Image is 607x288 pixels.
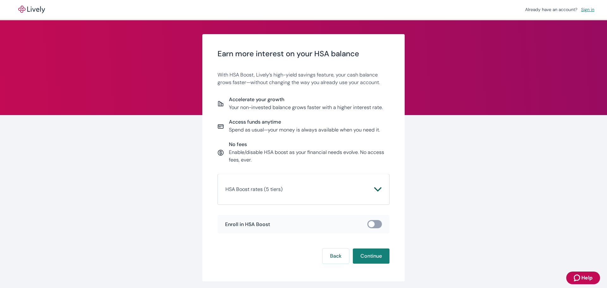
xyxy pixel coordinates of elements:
p: HSA Boost rates (5 tiers) [225,186,283,193]
p: Your non-invested balance grows faster with a higher interest rate. [229,104,383,111]
p: Spend as usual—your money is always available when you need it. [229,126,380,134]
p: With HSA Boost, Lively’s high-yield savings feature, your cash balance grows faster—without chang... [218,71,389,86]
button: Continue [353,248,389,264]
svg: Zendesk support icon [574,274,581,282]
span: Enroll in HSA Boost [225,221,270,227]
div: Already have an account? [525,6,597,13]
svg: Currency icon [218,150,224,156]
button: HSA Boost rates (5 tiers) [225,182,382,197]
button: Back [322,248,349,264]
img: Lively [14,6,49,13]
span: Access funds anytime [229,119,380,125]
span: Help [581,274,592,282]
a: Sign in [579,5,597,14]
button: Zendesk support iconHelp [566,272,600,284]
svg: Report icon [218,101,224,107]
span: Earn more interest on your HSA balance [218,49,389,58]
svg: Card icon [218,123,224,130]
p: Enable/disable HSA boost as your financial needs evolve. No access fees, ever. [229,149,389,164]
span: Accelerate your growth [229,96,383,102]
span: No fees [229,141,389,147]
svg: Chevron icon [374,186,382,193]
